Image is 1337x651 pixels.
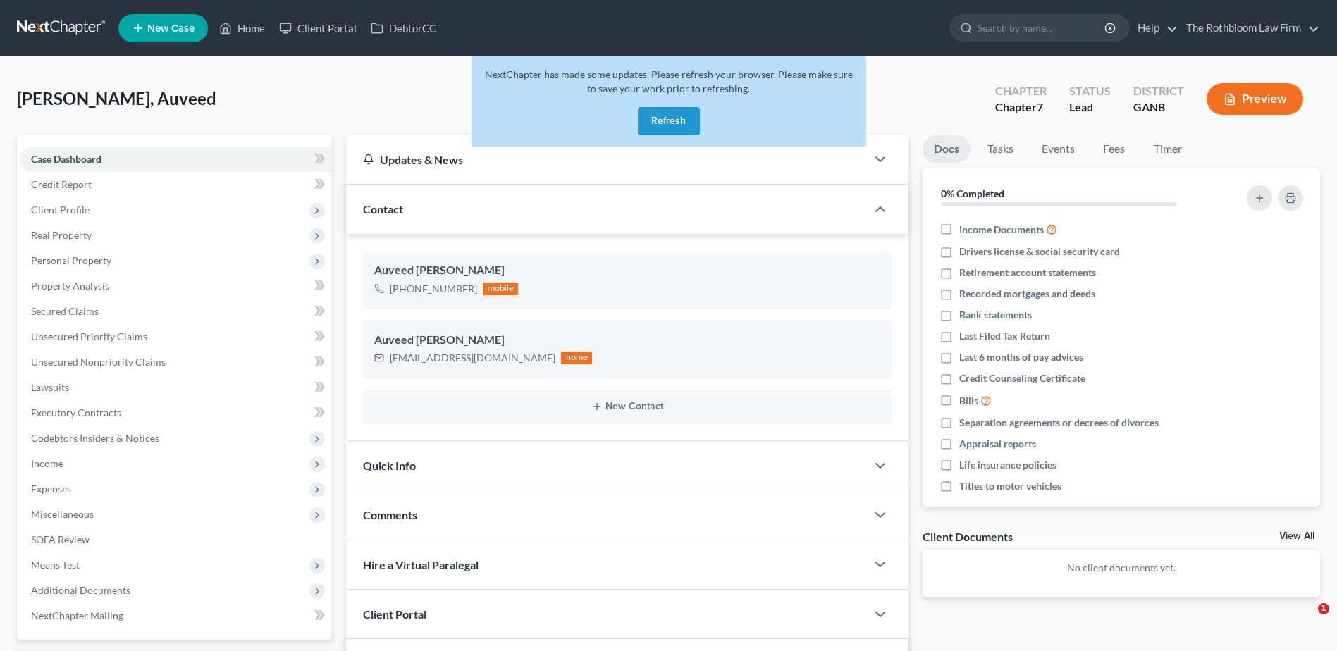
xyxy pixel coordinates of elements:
span: 7 [1037,100,1043,113]
div: [PHONE_NUMBER] [390,282,477,296]
div: Updates & News [363,152,849,167]
span: Last Filed Tax Return [959,329,1050,343]
span: Lawsuits [31,381,69,393]
div: GANB [1133,99,1184,116]
span: Separation agreements or decrees of divorces [959,416,1159,430]
a: Credit Report [20,172,332,197]
div: Auveed [PERSON_NAME] [374,332,880,349]
span: Property Analysis [31,280,109,292]
span: Life insurance policies [959,458,1056,472]
span: Quick Info [363,459,416,472]
span: Income [31,457,63,469]
div: Lead [1069,99,1111,116]
a: The Rothbloom Law Firm [1179,15,1319,41]
span: Last 6 months of pay advices [959,350,1083,364]
a: NextChapter Mailing [20,603,332,628]
span: Executory Contracts [31,407,121,418]
div: Chapter [995,83,1047,99]
a: Lawsuits [20,375,332,400]
a: Executory Contracts [20,400,332,426]
span: Expenses [31,483,71,495]
span: New Case [147,23,195,34]
span: Bills [959,394,978,408]
span: Client Profile [31,204,90,216]
a: Docs [923,135,971,163]
p: No client documents yet. [934,561,1309,575]
span: Comments [363,508,417,521]
span: NextChapter has made some updates. Please refresh your browser. Please make sure to save your wor... [485,68,853,94]
a: Tasks [976,135,1025,163]
span: Additional Documents [31,584,130,596]
span: Titles to motor vehicles [959,479,1061,493]
button: Preview [1207,83,1303,115]
span: Recorded mortgages and deeds [959,287,1095,301]
span: [PERSON_NAME], Auveed [17,88,216,108]
span: Contact [363,202,403,216]
div: Status [1069,83,1111,99]
button: New Contact [374,401,880,412]
a: View All [1279,531,1314,541]
span: Retirement account statements [959,266,1096,280]
input: Search by name... [978,15,1107,41]
a: Case Dashboard [20,147,332,172]
a: Property Analysis [20,273,332,299]
div: Client Documents [923,529,1013,544]
iframe: Intercom live chat [1289,603,1323,637]
a: Unsecured Priority Claims [20,324,332,349]
span: Means Test [31,559,80,571]
span: Personal Property [31,254,111,266]
a: Client Portal [272,15,364,41]
span: Secured Claims [31,305,99,317]
a: Events [1030,135,1086,163]
span: Drivers license & social security card [959,244,1120,259]
div: [EMAIL_ADDRESS][DOMAIN_NAME] [390,351,555,365]
span: Hire a Virtual Paralegal [363,558,479,571]
span: Credit Counseling Certificate [959,371,1085,385]
span: Bank statements [959,308,1032,322]
span: Unsecured Nonpriority Claims [31,356,166,368]
span: Client Portal [363,607,426,621]
a: Secured Claims [20,299,332,324]
a: DebtorCC [364,15,443,41]
span: Credit Report [31,178,92,190]
span: Real Property [31,229,92,241]
a: Fees [1092,135,1137,163]
strong: 0% Completed [941,187,1004,199]
a: Home [212,15,272,41]
div: Auveed [PERSON_NAME] [374,262,880,279]
div: mobile [483,283,518,295]
span: NextChapter Mailing [31,609,123,621]
div: home [561,352,592,364]
span: Codebtors Insiders & Notices [31,432,159,444]
span: SOFA Review [31,533,90,545]
a: SOFA Review [20,527,332,552]
button: Refresh [638,107,700,135]
span: Unsecured Priority Claims [31,330,147,342]
a: Unsecured Nonpriority Claims [20,349,332,375]
span: Miscellaneous [31,508,94,520]
span: Case Dashboard [31,153,101,165]
a: Timer [1142,135,1193,163]
a: Help [1130,15,1178,41]
div: Chapter [995,99,1047,116]
span: Appraisal reports [959,437,1036,451]
span: 1 [1318,603,1329,614]
span: Income Documents [959,223,1044,237]
div: District [1133,83,1184,99]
